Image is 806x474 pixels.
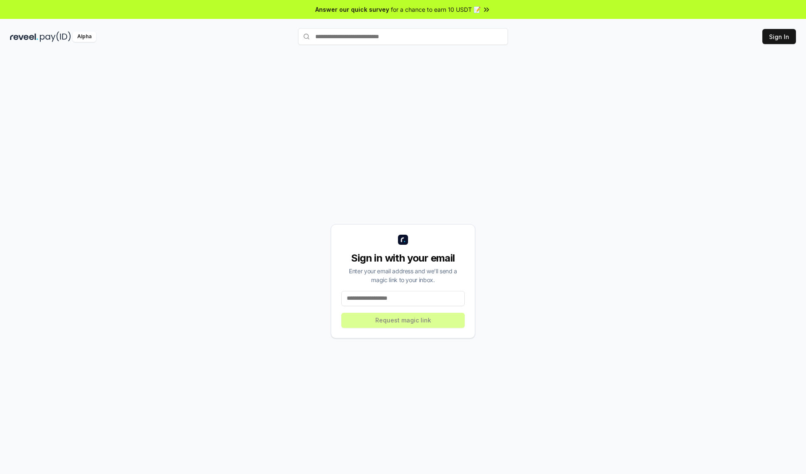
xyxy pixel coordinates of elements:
div: Enter your email address and we’ll send a magic link to your inbox. [341,267,465,284]
span: for a chance to earn 10 USDT 📝 [391,5,481,14]
div: Sign in with your email [341,251,465,265]
img: logo_small [398,235,408,245]
img: pay_id [40,31,71,42]
button: Sign In [762,29,796,44]
span: Answer our quick survey [315,5,389,14]
img: reveel_dark [10,31,38,42]
div: Alpha [73,31,96,42]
